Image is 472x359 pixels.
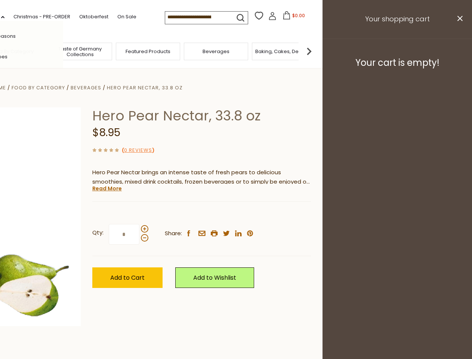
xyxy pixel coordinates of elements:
[126,49,170,54] a: Featured Products
[92,267,163,288] button: Add to Cart
[71,84,101,91] a: Beverages
[79,13,108,21] a: Oktoberfest
[92,107,311,124] h1: Hero Pear Nectar, 33.8 oz
[92,125,120,140] span: $8.95
[165,229,182,238] span: Share:
[175,267,254,288] a: Add to Wishlist
[50,46,110,57] a: Taste of Germany Collections
[107,84,183,91] a: Hero Pear Nectar, 33.8 oz
[122,147,154,154] span: ( )
[203,49,229,54] a: Beverages
[12,84,65,91] a: Food By Category
[117,13,136,21] a: On Sale
[292,12,305,19] span: $0.00
[302,44,317,59] img: next arrow
[92,228,104,237] strong: Qty:
[332,57,463,68] h3: Your cart is empty!
[110,273,145,282] span: Add to Cart
[255,49,313,54] a: Baking, Cakes, Desserts
[92,168,311,187] p: Hero Pear Nectar brings an intense taste of fresh pears to delicious smoothies, mixed drink cockt...
[124,147,152,154] a: 0 Reviews
[13,13,70,21] a: Christmas - PRE-ORDER
[109,224,139,245] input: Qty:
[278,11,310,22] button: $0.00
[92,185,122,192] a: Read More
